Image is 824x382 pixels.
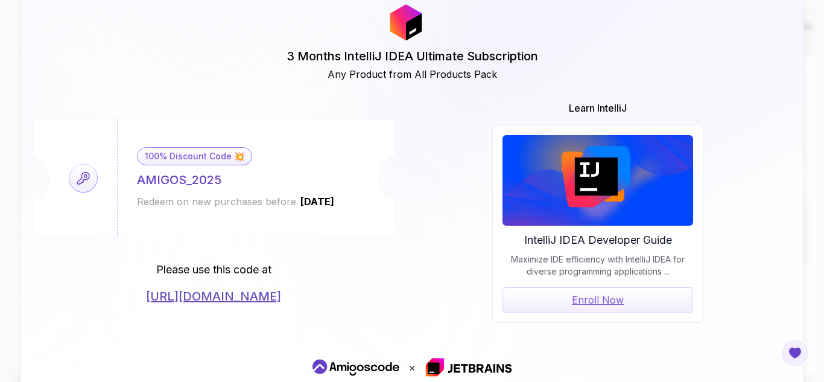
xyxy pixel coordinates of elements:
span: [DATE] [299,196,335,208]
img: JetBrains Logo [388,4,424,40]
h2: Any Product from All Products Pack [328,67,497,81]
a: Enroll Now [502,287,693,313]
h2: IntelliJ IDEA Developer Guide [502,232,693,249]
div: AMIGOS_2025 [137,171,221,188]
h1: Learn IntelliJ [492,101,703,115]
img: JetBrains Logo [502,135,693,226]
button: Open Feedback Button [781,339,810,368]
div: Redeem on new purchases before [137,194,335,209]
p: Please use this code at [156,261,271,278]
h1: 3 Months IntelliJ IDEA Ultimate Subscription [287,48,538,65]
div: 100% Discount Code 💥 [137,147,252,165]
a: [URL][DOMAIN_NAME] [146,288,281,305]
p: Maximize IDE efficiency with IntelliJ IDEA for diverse programming applications ... [502,253,693,278]
p: × [409,360,416,375]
